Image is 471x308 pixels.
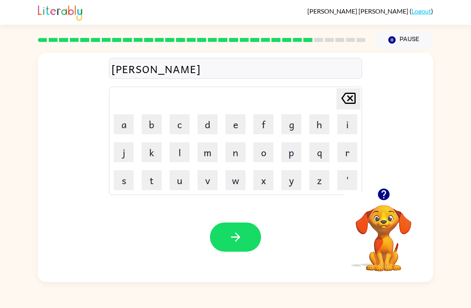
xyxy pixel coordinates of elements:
button: v [198,170,218,190]
div: [PERSON_NAME] [111,60,360,77]
span: [PERSON_NAME] [PERSON_NAME] [307,7,410,15]
button: r [337,142,357,162]
button: w [226,170,245,190]
button: c [170,114,190,134]
video: Your browser must support playing .mp4 files to use Literably. Please try using another browser. [344,193,424,272]
button: a [114,114,134,134]
button: q [309,142,329,162]
button: ' [337,170,357,190]
button: j [114,142,134,162]
button: h [309,114,329,134]
div: ( ) [307,7,433,15]
button: n [226,142,245,162]
button: Pause [375,31,433,49]
button: o [253,142,273,162]
button: s [114,170,134,190]
button: x [253,170,273,190]
a: Logout [412,7,431,15]
button: i [337,114,357,134]
button: k [142,142,162,162]
button: t [142,170,162,190]
button: f [253,114,273,134]
button: m [198,142,218,162]
button: p [281,142,301,162]
button: e [226,114,245,134]
button: g [281,114,301,134]
button: y [281,170,301,190]
button: u [170,170,190,190]
button: z [309,170,329,190]
button: b [142,114,162,134]
button: l [170,142,190,162]
button: d [198,114,218,134]
img: Literably [38,3,82,21]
